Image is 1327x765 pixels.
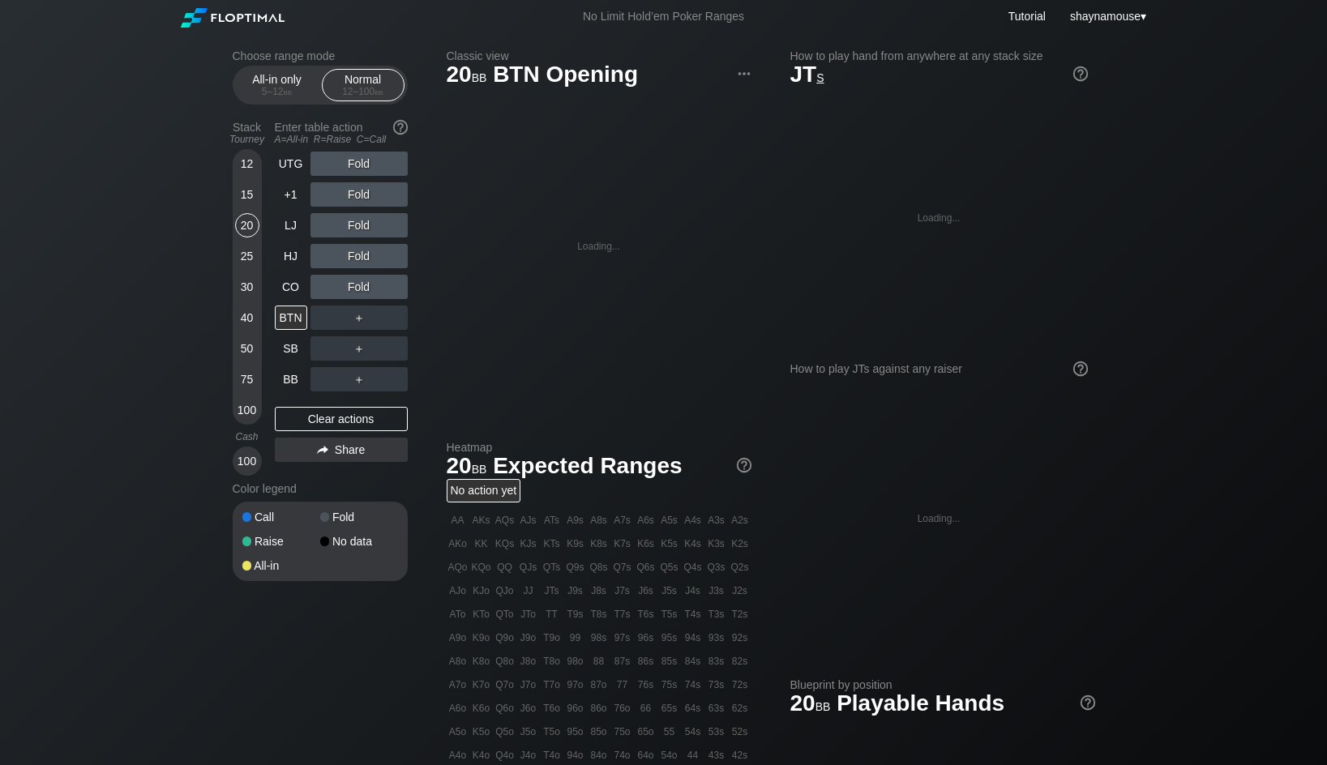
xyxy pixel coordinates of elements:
[275,336,307,361] div: SB
[494,532,516,555] div: KQs
[816,67,824,85] span: s
[320,536,398,547] div: No data
[275,134,408,145] div: A=All-in R=Raise C=Call
[611,532,634,555] div: K7s
[635,556,657,579] div: Q6s
[470,603,493,626] div: KTo
[1066,7,1149,25] div: ▾
[588,626,610,649] div: 98s
[494,579,516,602] div: QJo
[588,720,610,743] div: 85o
[447,579,469,602] div: AJo
[447,479,521,502] div: No action yet
[447,509,469,532] div: AA
[611,579,634,602] div: J7s
[611,673,634,696] div: 77
[635,509,657,532] div: A6s
[310,306,408,330] div: ＋
[235,244,259,268] div: 25
[564,556,587,579] div: Q9s
[682,532,704,555] div: K4s
[611,603,634,626] div: T7s
[310,213,408,237] div: Fold
[588,697,610,720] div: 86o
[611,720,634,743] div: 75o
[588,603,610,626] div: T8s
[233,49,408,62] h2: Choose range mode
[310,244,408,268] div: Fold
[284,86,293,97] span: bb
[611,626,634,649] div: 97s
[918,513,961,524] div: Loading...
[447,626,469,649] div: A9o
[635,579,657,602] div: J6s
[470,650,493,673] div: K8o
[611,509,634,532] div: A7s
[275,438,408,462] div: Share
[588,673,610,696] div: 87o
[447,452,751,479] h1: Expected Ranges
[242,511,320,523] div: Call
[470,579,493,602] div: KJo
[729,603,751,626] div: T2s
[682,673,704,696] div: 74s
[326,70,400,100] div: Normal
[1008,10,1046,23] a: Tutorial
[564,650,587,673] div: 98o
[517,603,540,626] div: JTo
[729,556,751,579] div: Q2s
[735,65,753,83] img: ellipsis.fd386fe8.svg
[541,720,563,743] div: T5o
[494,720,516,743] div: Q5o
[611,650,634,673] div: 87s
[517,509,540,532] div: AJs
[470,532,493,555] div: KK
[682,603,704,626] div: T4s
[588,509,610,532] div: A8s
[240,70,315,100] div: All-in only
[541,556,563,579] div: QTs
[470,556,493,579] div: KQo
[447,720,469,743] div: A5o
[658,697,681,720] div: 65s
[541,650,563,673] div: T8o
[494,650,516,673] div: Q8o
[705,603,728,626] div: T3s
[517,697,540,720] div: J6o
[729,720,751,743] div: 52s
[735,456,753,474] img: help.32db89a4.svg
[517,626,540,649] div: J9o
[588,556,610,579] div: Q8s
[444,454,490,481] span: 20
[226,431,268,442] div: Cash
[790,678,1095,691] h2: Blueprint by position
[635,626,657,649] div: 96s
[517,650,540,673] div: J8o
[682,556,704,579] div: Q4s
[447,441,751,454] h2: Heatmap
[588,650,610,673] div: 88
[635,532,657,555] div: K6s
[447,49,751,62] h2: Classic view
[541,579,563,602] div: JTs
[375,86,383,97] span: bb
[235,182,259,207] div: 15
[658,650,681,673] div: 85s
[494,697,516,720] div: Q6o
[705,556,728,579] div: Q3s
[275,306,307,330] div: BTN
[559,10,768,27] div: No Limit Hold’em Poker Ranges
[275,182,307,207] div: +1
[275,407,408,431] div: Clear actions
[577,241,620,252] div: Loading...
[658,556,681,579] div: Q5s
[635,603,657,626] div: T6s
[541,532,563,555] div: KTs
[494,509,516,532] div: AQs
[729,509,751,532] div: A2s
[729,532,751,555] div: K2s
[517,579,540,602] div: JJ
[790,49,1088,62] h2: How to play hand from anywhere at any stack size
[790,690,1095,716] h1: Playable Hands
[275,367,307,391] div: BB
